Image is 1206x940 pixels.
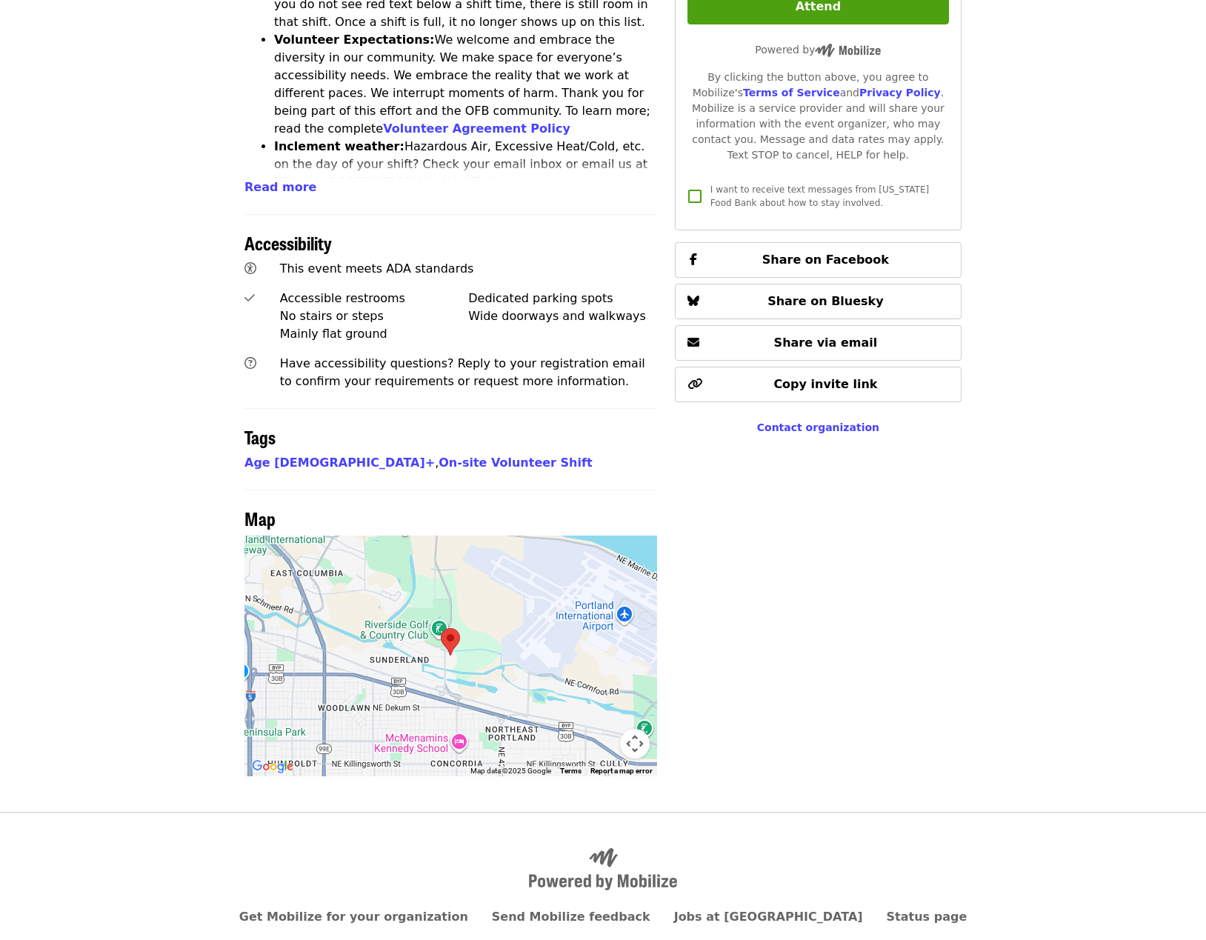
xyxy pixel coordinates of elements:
[710,184,929,208] span: I want to receive text messages from [US_STATE] Food Bank about how to stay involved.
[244,230,332,256] span: Accessibility
[244,505,276,531] span: Map
[675,325,962,361] button: Share via email
[244,908,962,926] nav: Primary footer navigation
[560,767,582,775] a: Terms (opens in new tab)
[757,421,879,433] a: Contact organization
[274,139,404,153] strong: Inclement weather:
[887,910,967,924] a: Status page
[743,87,840,99] a: Terms of Service
[280,261,474,276] span: This event meets ADA standards
[762,253,889,267] span: Share on Facebook
[767,294,884,308] span: Share on Bluesky
[280,356,645,388] span: Have accessibility questions? Reply to your registration email to confirm your requirements or re...
[274,138,657,227] li: Hazardous Air, Excessive Heat/Cold, etc. on the day of your shift? Check your email inbox or emai...
[439,456,592,470] a: On-site Volunteer Shift
[274,33,435,47] strong: Volunteer Expectations:
[774,336,878,350] span: Share via email
[468,290,657,307] div: Dedicated parking spots
[280,325,469,343] div: Mainly flat ground
[470,767,551,775] span: Map data ©2025 Google
[529,848,677,891] img: Powered by Mobilize
[274,31,657,138] li: We welcome and embrace the diversity in our community. We make space for everyone’s accessibility...
[859,87,941,99] a: Privacy Policy
[244,291,255,305] i: check icon
[468,307,657,325] div: Wide doorways and walkways
[755,44,881,56] span: Powered by
[280,307,469,325] div: No stairs or steps
[280,290,469,307] div: Accessible restrooms
[675,367,962,402] button: Copy invite link
[244,456,435,470] a: Age [DEMOGRAPHIC_DATA]+
[244,179,316,196] button: Read more
[239,910,468,924] a: Get Mobilize for your organization
[492,910,650,924] a: Send Mobilize feedback
[773,377,877,391] span: Copy invite link
[815,44,881,57] img: Powered by Mobilize
[248,757,297,776] a: Open this area in Google Maps (opens a new window)
[244,356,256,370] i: question-circle icon
[244,456,439,470] span: ,
[383,121,570,136] a: Volunteer Agreement Policy
[675,284,962,319] button: Share on Bluesky
[687,70,949,163] div: By clicking the button above, you agree to Mobilize's and . Mobilize is a service provider and wi...
[248,757,297,776] img: Google
[620,729,650,759] button: Map camera controls
[674,910,863,924] a: Jobs at [GEOGRAPHIC_DATA]
[244,424,276,450] span: Tags
[590,767,653,775] a: Report a map error
[244,261,256,276] i: universal-access icon
[675,242,962,278] button: Share on Facebook
[244,180,316,194] span: Read more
